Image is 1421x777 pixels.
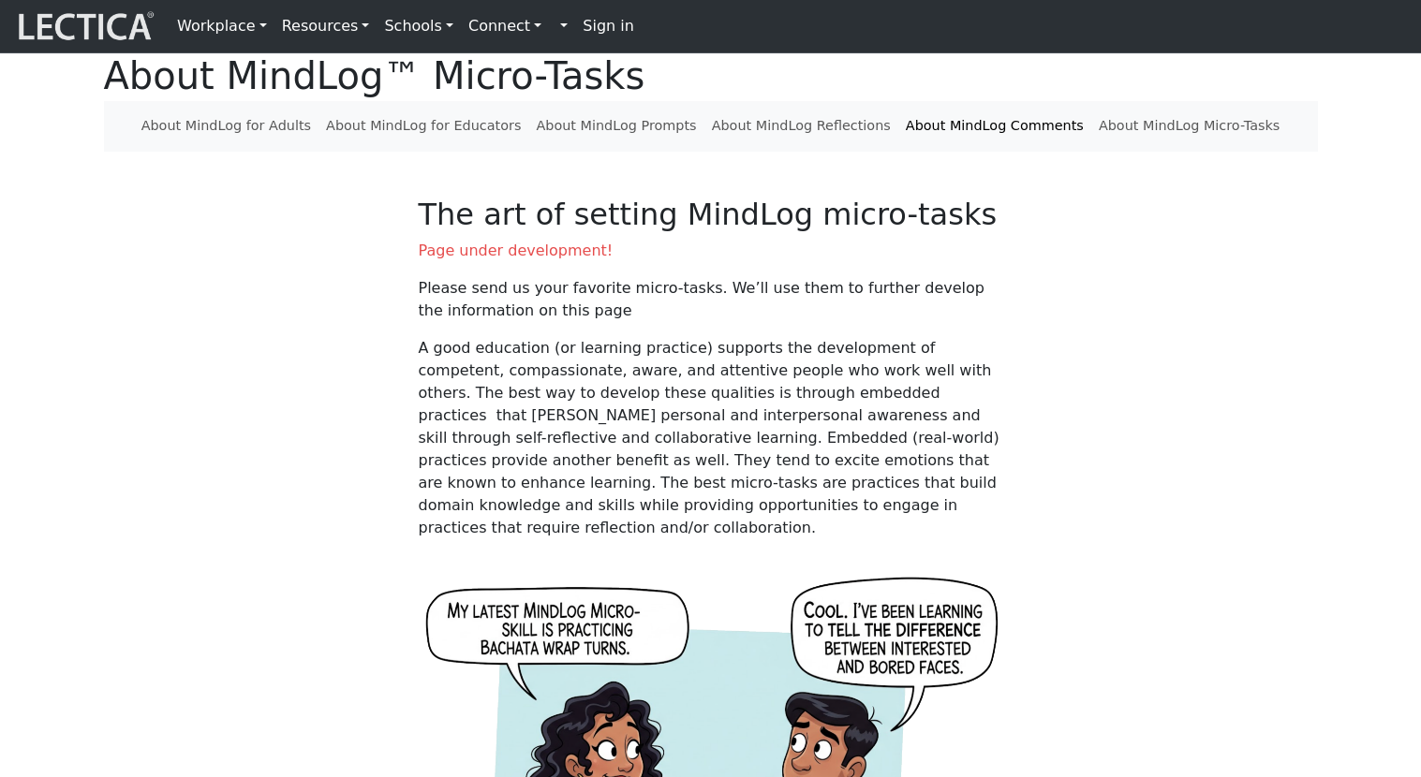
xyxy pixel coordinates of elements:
[104,53,1318,98] h1: About MindLog™ Micro-Tasks
[134,109,318,144] a: About MindLog for Adults
[14,8,155,44] img: lecticalive
[704,109,898,144] a: About MindLog Reflections
[318,109,528,144] a: About MindLog for Educators
[419,197,1003,232] h2: The art of setting MindLog micro-tasks
[528,109,703,144] a: About MindLog Prompts
[419,242,614,259] span: Page under development!
[583,17,634,35] strong: Sign in
[274,7,377,45] a: Resources
[170,7,274,45] a: Workplace
[1091,109,1288,144] a: About MindLog Micro-Tasks
[461,7,549,45] a: Connect
[419,277,1003,322] p: Please send us your favorite micro-tasks. We’ll use them to further develop the information on th...
[575,7,642,45] a: Sign in
[377,7,461,45] a: Schools
[419,337,1003,539] p: A good education (or learning practice) supports the development of competent, compassionate, awa...
[898,109,1091,144] a: About MindLog Comments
